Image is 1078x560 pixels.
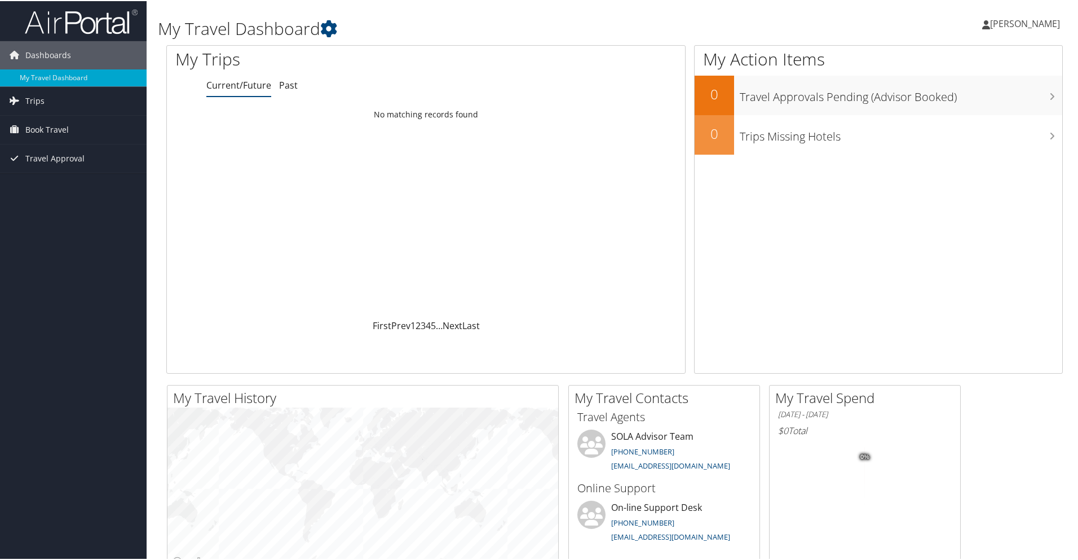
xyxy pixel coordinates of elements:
[611,517,674,527] a: [PHONE_NUMBER]
[695,46,1062,70] h1: My Action Items
[695,84,734,103] h2: 0
[778,408,952,419] h6: [DATE] - [DATE]
[25,115,69,143] span: Book Travel
[25,40,71,68] span: Dashboards
[279,78,298,90] a: Past
[167,103,685,124] td: No matching records found
[25,7,138,34] img: airportal-logo.png
[373,318,391,331] a: First
[982,6,1071,40] a: [PERSON_NAME]
[391,318,410,331] a: Prev
[572,500,757,546] li: On-line Support Desk
[416,318,421,331] a: 2
[778,423,952,436] h6: Total
[575,387,759,406] h2: My Travel Contacts
[25,143,85,172] span: Travel Approval
[410,318,416,331] a: 1
[421,318,426,331] a: 3
[577,408,751,424] h3: Travel Agents
[611,445,674,456] a: [PHONE_NUMBER]
[695,114,1062,154] a: 0Trips Missing Hotels
[740,122,1062,143] h3: Trips Missing Hotels
[695,75,1062,114] a: 0Travel Approvals Pending (Advisor Booked)
[778,423,788,436] span: $0
[206,78,271,90] a: Current/Future
[695,123,734,142] h2: 0
[25,86,45,114] span: Trips
[431,318,436,331] a: 5
[173,387,558,406] h2: My Travel History
[572,428,757,475] li: SOLA Advisor Team
[740,82,1062,104] h3: Travel Approvals Pending (Advisor Booked)
[436,318,443,331] span: …
[426,318,431,331] a: 4
[611,531,730,541] a: [EMAIL_ADDRESS][DOMAIN_NAME]
[462,318,480,331] a: Last
[860,453,869,460] tspan: 0%
[175,46,461,70] h1: My Trips
[775,387,960,406] h2: My Travel Spend
[158,16,767,40] h1: My Travel Dashboard
[577,479,751,495] h3: Online Support
[443,318,462,331] a: Next
[611,460,730,470] a: [EMAIL_ADDRESS][DOMAIN_NAME]
[990,16,1060,29] span: [PERSON_NAME]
